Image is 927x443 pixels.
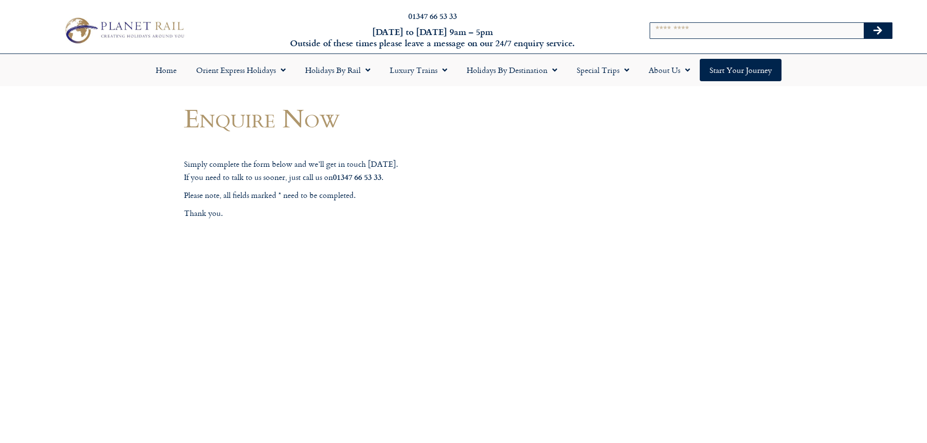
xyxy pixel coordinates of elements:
a: Holidays by Destination [457,59,567,81]
p: Please note, all fields marked * need to be completed. [184,189,549,202]
nav: Menu [5,59,922,81]
a: Holidays by Rail [295,59,380,81]
p: Simply complete the form below and we’ll get in touch [DATE]. If you need to talk to us sooner, j... [184,158,549,183]
img: Planet Rail Train Holidays Logo [60,15,187,46]
a: Start your Journey [700,59,782,81]
a: Home [146,59,186,81]
a: 01347 66 53 33 [408,10,457,21]
a: Orient Express Holidays [186,59,295,81]
a: Special Trips [567,59,639,81]
button: Search [864,23,892,38]
p: Thank you. [184,207,549,220]
h1: Enquire Now [184,104,549,132]
a: About Us [639,59,700,81]
h6: [DATE] to [DATE] 9am – 5pm Outside of these times please leave a message on our 24/7 enquiry serv... [250,26,616,49]
a: Luxury Trains [380,59,457,81]
strong: 01347 66 53 33 [333,171,382,182]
